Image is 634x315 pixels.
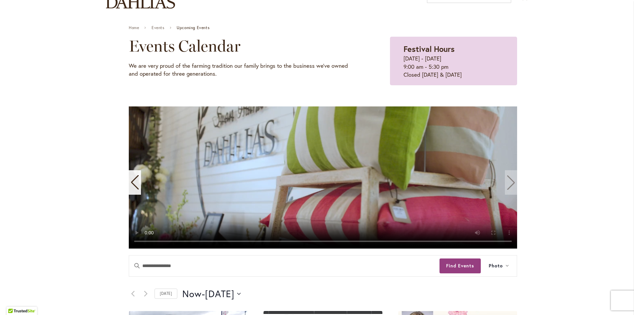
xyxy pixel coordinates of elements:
p: [DATE] - [DATE] 9:00 am - 5:30 pm Closed [DATE] & [DATE] [404,55,504,79]
button: Find Events [440,258,481,273]
a: Home [129,25,139,30]
a: Events [152,25,164,30]
span: Now [182,287,202,300]
span: - [202,287,205,300]
swiper-slide: 11 / 11 [129,106,517,249]
h2: Events Calendar [129,37,357,55]
p: We are very proud of the farming tradition our family brings to the business we've owned and oper... [129,62,357,78]
a: Next Events [142,290,150,298]
span: Photo [489,262,503,270]
strong: Festival Hours [404,44,455,54]
iframe: Launch Accessibility Center [5,292,23,310]
span: [DATE] [205,287,234,300]
input: Enter Keyword. Search for events by Keyword. [129,256,440,276]
a: Click to select today's date [155,289,177,299]
a: Previous Events [129,290,137,298]
button: Click to toggle datepicker [182,287,241,300]
span: Upcoming Events [177,25,209,30]
button: Photo [481,256,517,276]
